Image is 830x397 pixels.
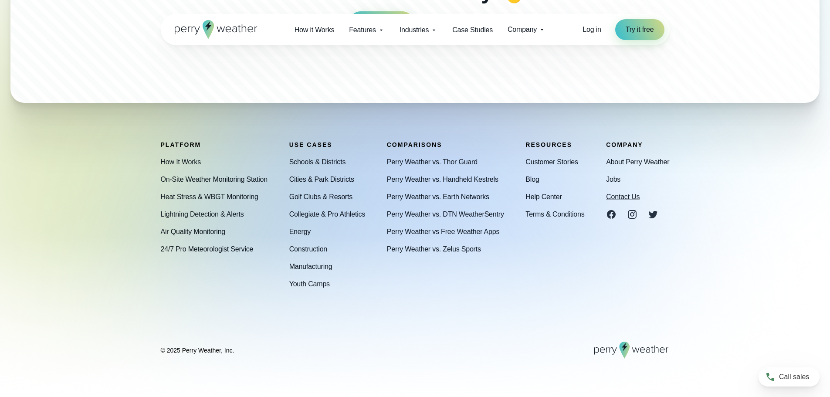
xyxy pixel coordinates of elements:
span: Case Studies [452,25,493,35]
a: Perry Weather vs. Zelus Sports [387,244,481,254]
a: Help Center [525,191,562,202]
a: Air Quality Monitoring [161,226,226,237]
a: Jobs [606,174,620,184]
a: Try it free [615,19,664,40]
a: 24/7 Pro Meteorologist Service [161,244,254,254]
a: Terms & Conditions [525,209,584,219]
a: Customer Stories [525,156,578,167]
span: Industries [400,25,429,35]
span: How it Works [295,25,335,35]
a: Call sales [759,367,820,387]
span: Call sales [779,372,809,382]
span: Platform [161,141,201,148]
span: Use Cases [289,141,332,148]
a: Get more info [422,11,480,32]
span: Features [349,25,376,35]
a: Perry Weather vs. DTN WeatherSentry [387,209,504,219]
a: How It Works [161,156,201,167]
div: © 2025 Perry Weather, Inc. [161,346,234,354]
a: Youth Camps [289,278,330,289]
a: How it Works [287,21,342,39]
a: Perry Weather vs. Thor Guard [387,156,478,167]
span: Log in [583,26,601,33]
a: Log in [583,24,601,35]
span: Company [606,141,643,148]
a: Energy [289,226,311,237]
a: Construction [289,244,327,254]
a: Try it free [350,11,413,32]
a: Cities & Park Districts [289,174,354,184]
a: Lightning Detection & Alerts [161,209,244,219]
a: Schools & Districts [289,156,346,167]
a: Contact Us [606,191,640,202]
span: Resources [525,141,572,148]
a: Golf Clubs & Resorts [289,191,352,202]
span: Comparisons [387,141,442,148]
a: Perry Weather vs. Handheld Kestrels [387,174,498,184]
span: Try it free [626,24,654,35]
span: Company [508,24,537,35]
a: Perry Weather vs Free Weather Apps [387,226,500,237]
a: Manufacturing [289,261,332,271]
a: Blog [525,174,539,184]
a: About Perry Weather [606,156,669,167]
a: On-Site Weather Monitoring Station [161,174,268,184]
a: Perry Weather vs. Earth Networks [387,191,489,202]
a: Collegiate & Pro Athletics [289,209,365,219]
a: Case Studies [445,21,500,39]
a: Heat Stress & WBGT Monitoring [161,191,258,202]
